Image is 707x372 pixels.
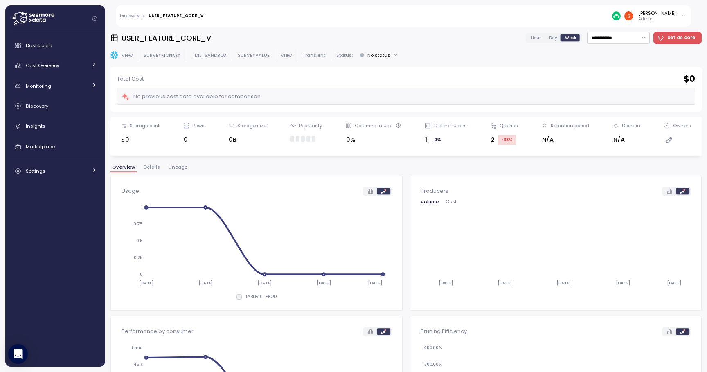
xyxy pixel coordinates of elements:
[169,165,187,169] span: Lineage
[9,138,102,155] a: Marketplace
[134,255,143,260] tspan: 0.25
[367,52,390,59] div: No status
[136,238,143,243] tspan: 0.5
[26,168,45,174] span: Settings
[237,122,266,129] div: Storage size
[613,135,640,144] div: N/A
[117,75,144,83] p: Total Cost
[121,135,160,144] div: $0
[281,52,292,59] p: View
[184,135,205,144] div: 0
[355,122,401,129] div: Columns in use
[9,163,102,179] a: Settings
[421,327,467,336] p: Pruning Efficiency
[612,11,621,20] img: 687cba7b7af778e9efcde14e.PNG
[122,187,139,195] p: Usage
[26,83,51,89] span: Monitoring
[368,280,383,286] tspan: [DATE]
[149,14,203,18] div: USER_FEATURE_CORE_V
[238,52,270,59] p: SURVEYVALUE
[131,345,143,350] tspan: 1 min
[424,362,442,367] tspan: 300.00%
[144,165,160,169] span: Details
[122,327,194,336] p: Performance by consumer
[245,294,277,300] p: TABLEAU_PROD
[90,16,100,22] button: Collapse navigation
[317,280,331,286] tspan: [DATE]
[192,122,205,129] div: Rows
[26,62,59,69] span: Cost Overview
[112,165,135,169] span: Overview
[303,52,325,59] p: Transient
[491,135,518,145] div: 2
[122,52,133,59] p: View
[9,57,102,74] a: Cost Overview
[257,280,272,286] tspan: [DATE]
[638,16,676,22] p: Admin
[446,199,457,204] span: Cost
[498,135,516,145] div: -33 %
[421,187,448,195] p: Producers
[542,135,589,144] div: N/A
[133,362,143,367] tspan: 45 s
[500,122,518,129] div: Queries
[425,135,466,145] div: 1
[356,49,402,61] button: No status
[673,122,691,129] div: Owners
[551,122,589,129] div: Retention period
[549,35,557,41] span: Day
[9,37,102,54] a: Dashboard
[9,78,102,94] a: Monitoring
[26,123,45,129] span: Insights
[667,32,695,43] span: Set as core
[423,345,442,350] tspan: 400.00%
[684,73,695,85] h2: $ 0
[556,280,571,286] tspan: [DATE]
[130,122,160,129] div: Storage cost
[624,11,633,20] img: ACg8ocJH22y-DpvAF6cddRsL0Z3wsv7dltIYulw3az9H2rwQOLimzQ=s96-c
[9,118,102,135] a: Insights
[141,205,143,210] tspan: 1
[299,122,322,129] div: Popularity
[438,280,453,286] tspan: [DATE]
[139,280,153,286] tspan: [DATE]
[667,280,681,286] tspan: [DATE]
[140,272,143,277] tspan: 0
[122,33,211,43] h3: USER_FEATURE_CORE_V
[120,14,139,18] a: Discovery
[616,280,630,286] tspan: [DATE]
[133,221,143,227] tspan: 0.75
[336,52,353,59] p: Status:
[421,200,439,204] span: Volume
[191,52,227,59] p: _DIL_SANDBOX
[229,135,266,144] div: 0B
[531,35,541,41] span: Hour
[638,10,676,16] div: [PERSON_NAME]
[434,122,467,129] div: Distinct users
[498,280,512,286] tspan: [DATE]
[431,135,444,145] div: 0 %
[26,42,52,49] span: Dashboard
[8,344,28,364] div: Open Intercom Messenger
[122,92,261,101] div: No previous cost data available for comparison
[9,98,102,114] a: Discovery
[653,32,702,44] button: Set as core
[26,143,55,150] span: Marketplace
[26,103,48,109] span: Discovery
[565,35,576,41] span: Week
[622,122,640,129] div: Domain
[346,135,401,144] div: 0%
[142,14,145,19] div: >
[198,280,213,286] tspan: [DATE]
[144,52,180,59] p: SURVEYMONKEY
